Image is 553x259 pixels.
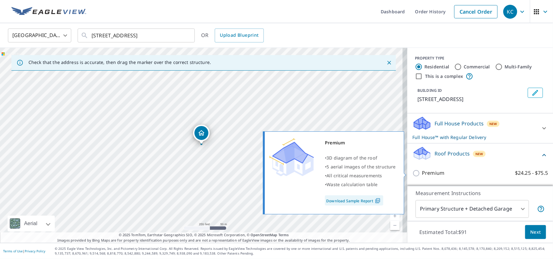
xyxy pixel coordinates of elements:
[325,154,396,162] div: •
[515,169,548,177] p: $24.25 - $75.5
[385,59,393,67] button: Close
[416,189,545,197] p: Measurement Instructions
[327,164,396,170] span: 5 aerial images of the structure
[327,181,378,187] span: Waste calculation table
[414,225,472,239] p: Estimated Total: $91
[422,169,444,177] p: Premium
[22,216,39,231] div: Aerial
[412,134,537,141] p: Full House™ with Regular Delivery
[415,55,545,61] div: PROPERTY TYPE
[503,5,517,19] div: KC
[278,232,289,237] a: Terms
[425,73,463,79] label: This is a complex
[3,249,45,253] p: |
[8,27,71,44] div: [GEOGRAPHIC_DATA]
[435,120,484,127] p: Full House Products
[270,138,314,176] img: Premium
[537,205,545,213] span: Your report will include the primary structure and a detached garage if one exists.
[412,116,548,141] div: Full House ProductsNewFull House™ with Regular Delivery
[11,7,86,16] img: EV Logo
[435,150,470,157] p: Roof Products
[505,64,532,70] label: Multi-Family
[193,125,210,144] div: Dropped pin, building 1, Residential property, 89 Sunset Ln Durango, CO 81301
[29,60,211,65] p: Check that the address is accurate, then drag the marker over the correct structure.
[464,64,490,70] label: Commercial
[201,28,264,42] div: OR
[220,31,258,39] span: Upload Blueprint
[25,249,45,253] a: Privacy Policy
[530,228,541,236] span: Next
[417,88,442,93] p: BUILDING ID
[373,198,382,204] img: Pdf Icon
[119,232,289,238] span: © 2025 TomTom, Earthstar Geographics SIO, © 2025 Microsoft Corporation, ©
[424,64,449,70] label: Residential
[327,155,377,161] span: 3D diagram of the roof
[92,27,182,44] input: Search by address or latitude-longitude
[390,221,400,230] a: Current Level 17, Zoom Out
[454,5,498,18] a: Cancel Order
[325,180,396,189] div: •
[327,173,382,179] span: All critical measurements
[528,88,543,98] button: Edit building 1
[325,171,396,180] div: •
[325,138,396,147] div: Premium
[475,151,483,156] span: New
[525,225,546,239] button: Next
[417,95,525,103] p: [STREET_ADDRESS]
[325,195,383,205] a: Download Sample Report
[416,200,529,218] div: Primary Structure + Detached Garage
[412,146,548,164] div: Roof ProductsNew
[3,249,23,253] a: Terms of Use
[215,28,264,42] a: Upload Blueprint
[8,216,55,231] div: Aerial
[55,246,550,256] p: © 2025 Eagle View Technologies, Inc. and Pictometry International Corp. All Rights Reserved. Repo...
[325,162,396,171] div: •
[489,121,497,126] span: New
[251,232,277,237] a: OpenStreetMap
